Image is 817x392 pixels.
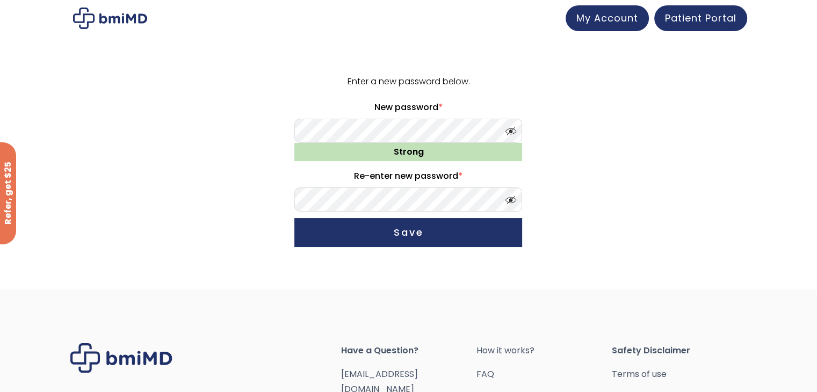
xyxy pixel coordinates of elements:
[576,11,638,25] span: My Account
[476,343,611,358] a: How it works?
[611,367,747,382] a: Terms of use
[294,99,522,116] label: New password
[341,343,476,358] span: Have a Question?
[294,143,522,161] div: Strong
[476,367,611,382] a: FAQ
[566,5,649,31] a: My Account
[294,168,522,185] label: Re-enter new password
[73,8,147,29] img: My account
[665,11,736,25] span: Patient Portal
[294,218,522,247] button: Save
[70,343,172,373] img: Brand Logo
[611,343,747,358] span: Safety Disclaimer
[654,5,747,31] a: Patient Portal
[293,74,524,89] p: Enter a new password below.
